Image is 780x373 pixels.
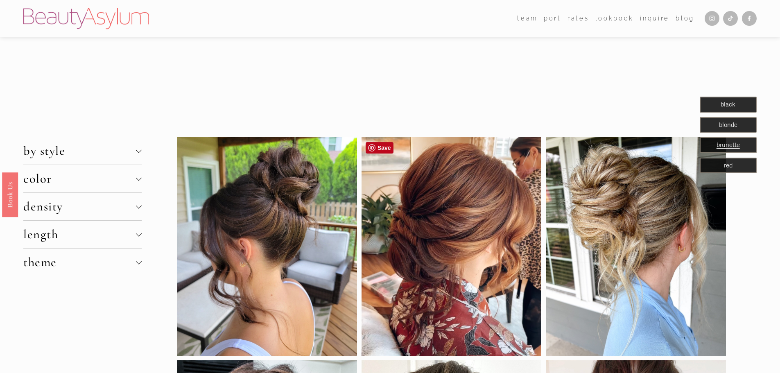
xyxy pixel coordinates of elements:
span: black [721,101,735,108]
a: Inquire [640,12,669,24]
span: blonde [719,121,737,129]
a: TikTok [723,11,738,26]
button: density [23,193,142,220]
span: theme [23,255,136,270]
span: by style [23,143,136,158]
img: Beauty Asylum | Bridal Hair &amp; Makeup Charlotte &amp; Atlanta [23,8,149,29]
a: port [544,12,561,24]
button: length [23,221,142,248]
a: Rates [567,12,589,24]
span: length [23,227,136,242]
a: brunette [717,141,740,149]
a: folder dropdown [517,12,538,24]
button: by style [23,137,142,165]
span: team [517,13,538,24]
button: theme [23,249,142,276]
a: Facebook [742,11,757,26]
span: color [23,171,136,186]
span: density [23,199,136,214]
button: color [23,165,142,192]
a: Book Us [2,172,18,217]
span: red [724,162,733,169]
a: Pin it! [366,142,393,154]
a: Blog [676,12,694,24]
a: Lookbook [595,12,634,24]
a: Instagram [705,11,719,26]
